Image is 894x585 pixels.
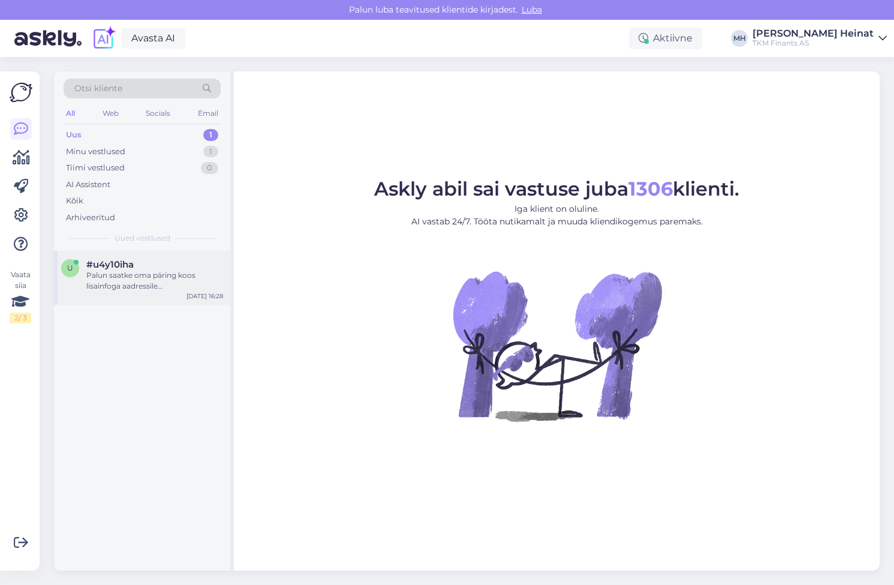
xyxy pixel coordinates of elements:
[752,38,874,48] div: TKM Finants AS
[66,195,83,207] div: Kõik
[64,106,77,121] div: All
[67,263,73,272] span: u
[10,313,31,323] div: 2 / 3
[91,26,116,51] img: explore-ai
[74,82,122,95] span: Otsi kliente
[86,270,223,292] div: Palun saatke oma päring koos lisainfoga aadressile [EMAIL_ADDRESS][DOMAIN_NAME], et saaksime Teie...
[374,203,739,228] p: Iga klient on oluline. AI vastab 24/7. Tööta nutikamalt ja muuda kliendikogemus paremaks.
[203,129,218,141] div: 1
[449,238,665,454] img: No Chat active
[66,162,125,174] div: Tiimi vestlused
[10,269,31,323] div: Vaata siia
[66,212,115,224] div: Arhiveeritud
[629,28,702,49] div: Aktiivne
[186,292,223,301] div: [DATE] 16:28
[518,4,546,15] span: Luba
[66,129,82,141] div: Uus
[195,106,221,121] div: Email
[121,28,185,49] a: Avasta AI
[201,162,218,174] div: 0
[143,106,173,121] div: Socials
[10,81,32,104] img: Askly Logo
[731,30,748,47] div: MH
[115,233,170,244] span: Uued vestlused
[66,179,110,191] div: AI Assistent
[66,146,125,158] div: Minu vestlused
[86,259,134,270] span: #u4y10iha
[752,29,887,48] a: [PERSON_NAME] HeinatTKM Finants AS
[374,177,739,200] span: Askly abil sai vastuse juba klienti.
[100,106,121,121] div: Web
[203,146,218,158] div: 1
[628,177,673,200] b: 1306
[752,29,874,38] div: [PERSON_NAME] Heinat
